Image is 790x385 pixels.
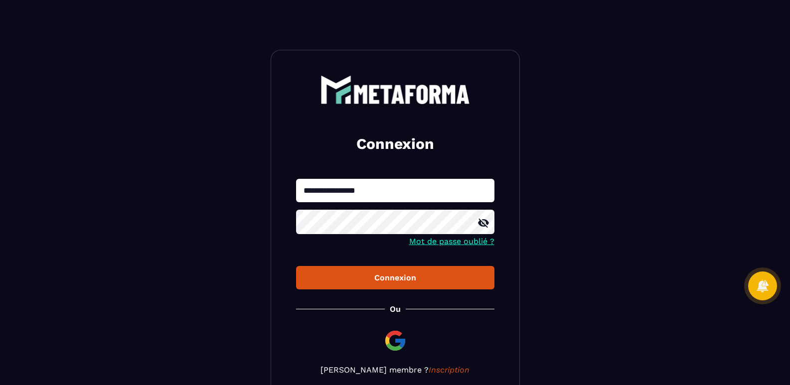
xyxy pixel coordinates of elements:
img: logo [320,75,470,104]
a: Mot de passe oublié ? [409,237,494,246]
a: Inscription [429,365,470,375]
img: google [383,329,407,353]
button: Connexion [296,266,494,289]
a: logo [296,75,494,104]
div: Connexion [304,273,486,282]
p: [PERSON_NAME] membre ? [296,365,494,375]
h2: Connexion [308,134,482,154]
p: Ou [390,304,401,314]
